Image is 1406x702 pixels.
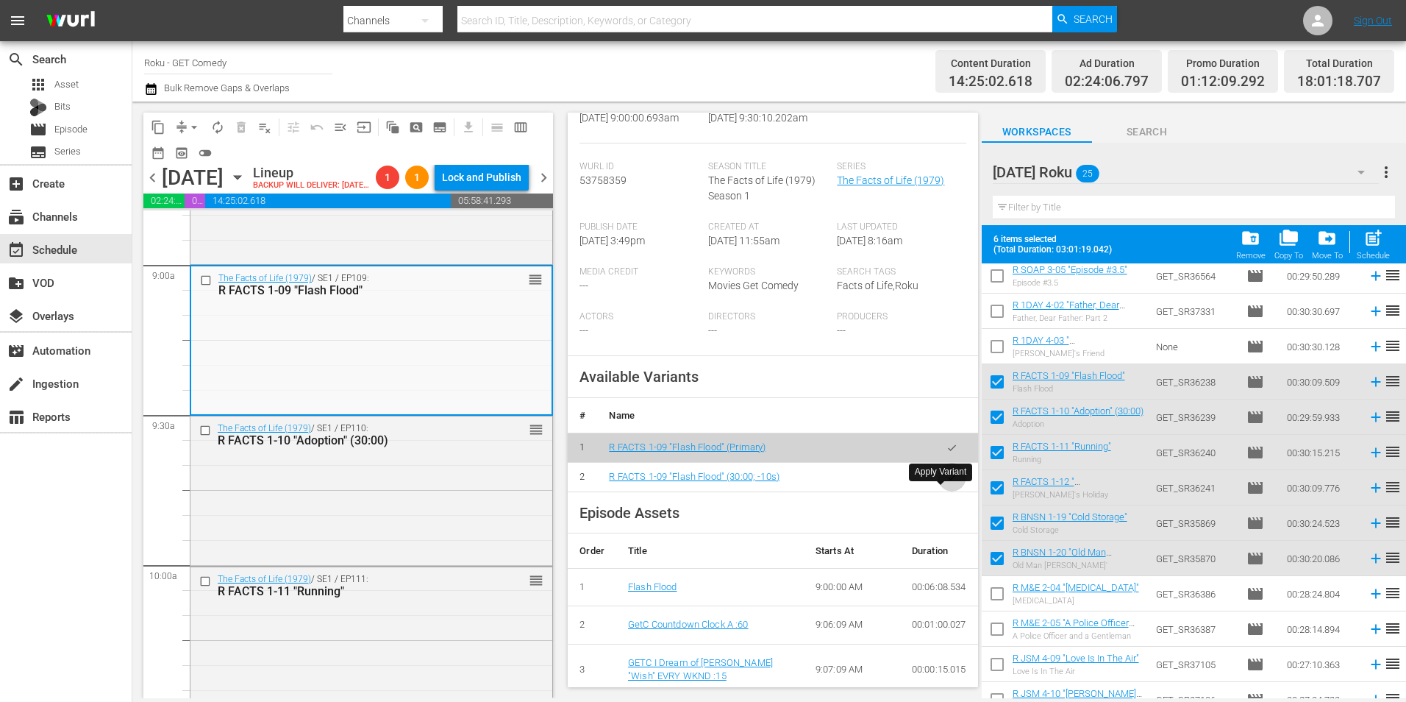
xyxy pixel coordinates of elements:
td: 00:30:09.776 [1281,470,1362,506]
span: Clear Lineup [253,116,276,139]
span: Episode [1246,514,1264,532]
span: playlist_remove_outlined [257,120,272,135]
span: Channels [7,208,25,226]
svg: Add to Schedule [1368,550,1384,567]
span: Refresh All Search Blocks [376,113,404,141]
span: 1 [376,171,399,183]
td: 2 [568,462,597,492]
svg: Add to Schedule [1368,409,1384,425]
span: 1 [405,171,429,183]
div: A Police Officer and a Gentleman [1013,631,1145,641]
span: [DATE] 11:55am [708,235,779,247]
td: GET_SR36241 [1150,470,1241,506]
div: Running [1013,455,1111,464]
th: Title [616,533,804,569]
span: reorder [1384,337,1402,355]
span: Remove Item From Workspace [1232,224,1270,265]
a: R M&E 2-04 "[MEDICAL_DATA]" [1013,582,1139,593]
span: 02:24:06.797 [143,194,185,208]
svg: Add to Schedule [1368,338,1384,355]
span: Producers [837,311,958,323]
div: [PERSON_NAME]'s Holiday [1013,490,1145,500]
span: Search [7,51,25,68]
a: The Facts of Life (1979) [837,174,944,186]
td: GET_SR35869 [1150,506,1241,541]
span: Episode [1246,338,1264,355]
button: Lock and Publish [435,164,529,191]
span: Asset [29,76,47,93]
th: # [568,398,597,433]
span: chevron_left [143,169,162,187]
td: 2 [568,606,616,645]
span: 01:12:09.292 [1181,74,1265,91]
span: Ingestion [7,375,25,393]
span: more_vert [1377,163,1395,181]
a: R BNSN 1-20 "Old Man [PERSON_NAME]'" [1013,547,1112,569]
a: R BNSN 1-19 "Cold Storage" [1013,511,1127,522]
span: Bulk Remove Gaps & Overlaps [162,82,290,93]
span: calendar_view_week_outlined [513,120,528,135]
span: Episode [1246,302,1264,320]
td: GET_SR37105 [1150,647,1241,682]
span: reorder [1384,620,1402,637]
span: date_range_outlined [151,146,165,160]
div: [MEDICAL_DATA] [1013,596,1139,606]
div: Copy To [1274,251,1303,260]
span: Episode [29,121,47,138]
span: Episode Assets [579,504,679,522]
span: [DATE] 9:00:00.693am [579,112,679,124]
span: Episode [1246,550,1264,567]
span: Series [29,143,47,161]
span: Week Calendar View [509,116,532,139]
span: Automation [7,342,25,360]
span: menu [9,12,26,29]
span: Episode [1246,620,1264,638]
span: Publish Date [579,221,701,233]
span: Wurl Id [579,161,701,173]
span: chevron_right [535,169,553,187]
a: R M&E 2-05 "A Police Officer and a Gentleman" [1013,617,1135,639]
span: 01:12:09.292 [185,194,205,208]
div: Father, Dear Father: Part 2 [1013,313,1145,323]
span: folder_delete [1241,228,1260,248]
span: The Facts of Life (1979) Season 1 [708,174,816,202]
span: reorder [1384,302,1402,319]
span: Search Tags [837,266,958,278]
div: Lock and Publish [442,164,521,191]
div: Bits [29,99,47,116]
span: Directors [708,311,829,323]
span: reorder [1384,478,1402,496]
span: Download as CSV [452,113,480,141]
span: 6 items selected [993,234,1118,244]
td: 00:27:10.363 [1281,647,1362,682]
span: Create [7,175,25,193]
svg: Add to Schedule [1368,374,1384,390]
td: 00:28:14.894 [1281,611,1362,647]
td: GET_SR36386 [1150,576,1241,611]
a: R SOAP 3-05 "Episode #3.5" [1013,264,1127,275]
span: Last Updated [837,221,958,233]
td: None [1150,329,1241,364]
span: autorenew_outlined [210,120,225,135]
span: Day Calendar View [480,113,509,141]
td: 00:01:00.027 [900,606,978,645]
button: Move To [1307,224,1347,265]
span: pageview_outlined [409,120,424,135]
td: GET_SR36564 [1150,258,1241,294]
a: Sign Out [1354,15,1392,26]
div: Remove [1236,251,1266,260]
div: / SE1 / EP110: [218,423,479,447]
a: R FACTS 1-09 "Flash Flood" [1013,370,1125,381]
span: 05:58:41.293 [451,194,553,208]
button: Copy To [1270,224,1307,265]
td: GET_SR36240 [1150,435,1241,470]
div: Apply Variant [915,466,966,478]
span: folder_copy [1279,228,1299,248]
span: 02:24:06.797 [1065,74,1149,91]
div: Ad Duration [1065,53,1149,74]
span: Bits [54,99,71,114]
th: Name [597,398,925,433]
span: Asset [54,77,79,92]
div: [DATE] Roku [993,152,1379,193]
td: GET_SR36239 [1150,400,1241,435]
